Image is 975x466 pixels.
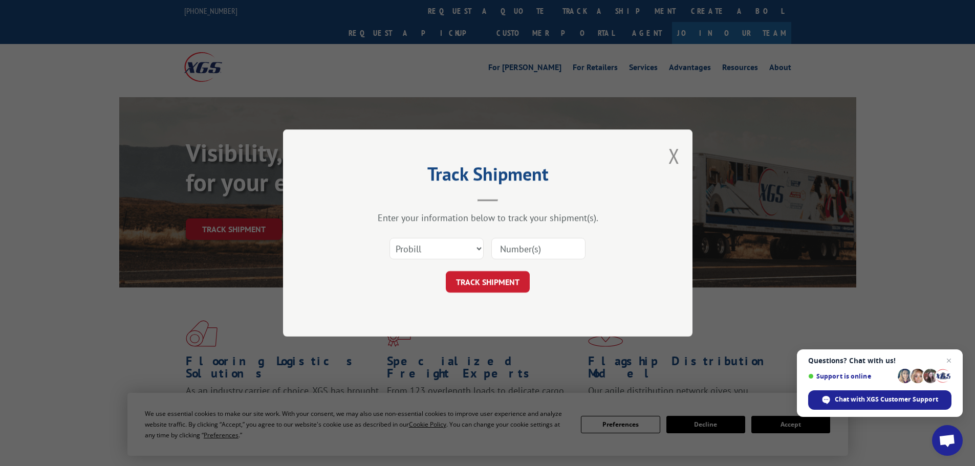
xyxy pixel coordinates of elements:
[334,167,641,186] h2: Track Shipment
[446,271,530,293] button: TRACK SHIPMENT
[808,357,951,365] span: Questions? Chat with us!
[808,372,894,380] span: Support is online
[835,395,938,404] span: Chat with XGS Customer Support
[932,425,963,456] div: Open chat
[491,238,586,259] input: Number(s)
[668,142,680,169] button: Close modal
[808,390,951,410] div: Chat with XGS Customer Support
[334,212,641,224] div: Enter your information below to track your shipment(s).
[943,354,955,367] span: Close chat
